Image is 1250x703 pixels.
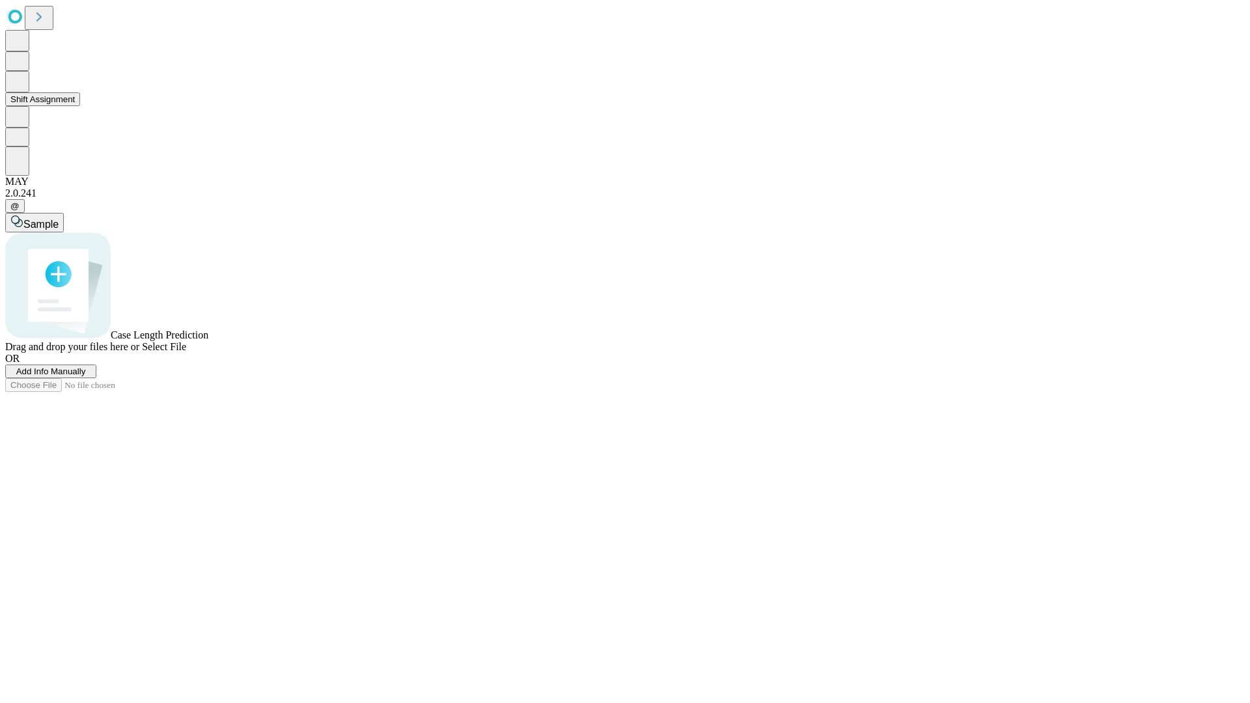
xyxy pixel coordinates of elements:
[5,92,80,106] button: Shift Assignment
[5,213,64,232] button: Sample
[16,366,86,376] span: Add Info Manually
[5,341,139,352] span: Drag and drop your files here or
[23,219,59,230] span: Sample
[5,187,1245,199] div: 2.0.241
[5,353,20,364] span: OR
[5,199,25,213] button: @
[142,341,186,352] span: Select File
[10,201,20,211] span: @
[111,329,208,340] span: Case Length Prediction
[5,365,96,378] button: Add Info Manually
[5,176,1245,187] div: MAY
